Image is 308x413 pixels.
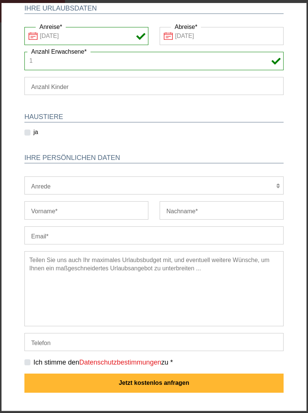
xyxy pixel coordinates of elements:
[23,110,282,119] h2: HAUSTIERE
[32,125,36,133] label: ja
[23,2,282,11] h2: Ihre Urlaubsdaten
[23,371,282,390] button: Jetzt kostenlos anfragen
[23,151,282,160] h2: Ihre persönlichen Daten
[32,355,171,364] label: Ich stimme den zu *
[78,356,160,363] a: Datenschutzbestimmungen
